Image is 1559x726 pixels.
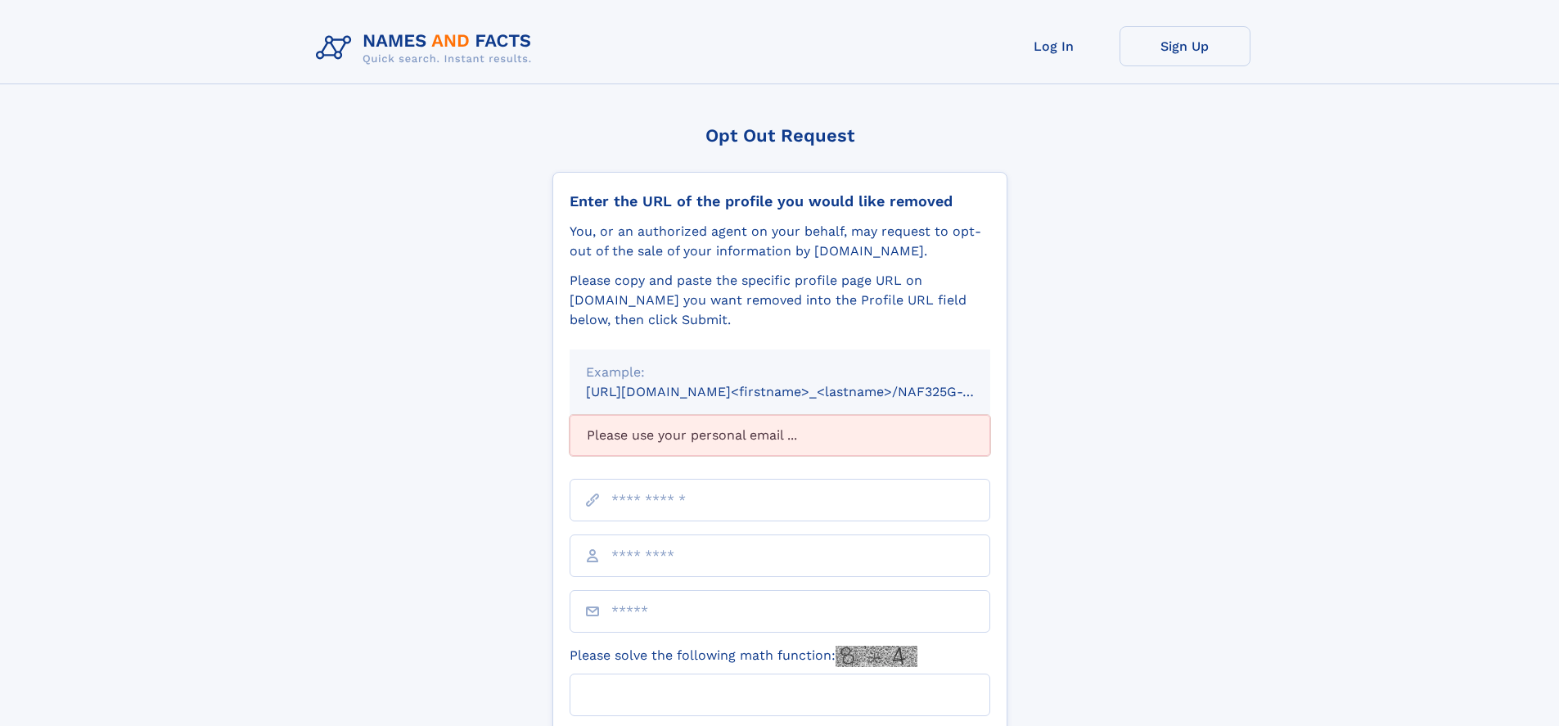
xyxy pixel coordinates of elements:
a: Log In [989,26,1120,66]
label: Please solve the following math function: [570,646,917,667]
small: [URL][DOMAIN_NAME]<firstname>_<lastname>/NAF325G-xxxxxxxx [586,384,1021,399]
div: Example: [586,363,974,382]
a: Sign Up [1120,26,1250,66]
div: Enter the URL of the profile you would like removed [570,192,990,210]
div: Opt Out Request [552,125,1007,146]
img: Logo Names and Facts [309,26,545,70]
div: Please copy and paste the specific profile page URL on [DOMAIN_NAME] you want removed into the Pr... [570,271,990,330]
div: Please use your personal email ... [570,415,990,456]
div: You, or an authorized agent on your behalf, may request to opt-out of the sale of your informatio... [570,222,990,261]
